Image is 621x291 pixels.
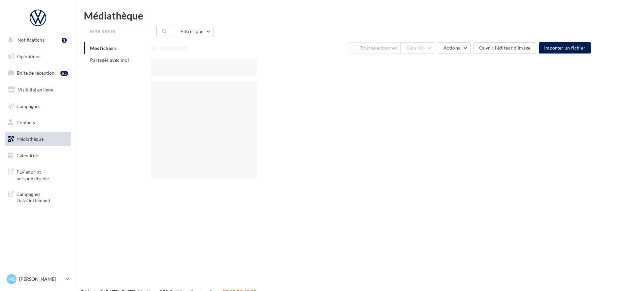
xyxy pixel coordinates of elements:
[4,33,69,47] button: Notifications 1
[401,42,435,54] button: Gérer(0)
[8,276,15,282] span: NG
[4,50,72,63] a: Opérations
[16,190,68,204] span: Campagnes DataOnDemand
[419,45,424,51] span: (0)
[348,42,401,54] button: Tout sélectionner
[16,167,68,182] span: PLV et print personnalisable
[4,83,72,97] a: Visibilité en ligne
[539,42,591,54] button: Importer un fichier
[16,136,44,142] span: Médiathèque
[16,153,39,158] span: Calendrier
[4,99,72,113] a: Campagnes
[474,42,536,54] button: Ouvrir l'éditeur d'image
[17,37,44,43] span: Notifications
[17,70,54,76] span: Boîte de réception
[4,132,72,146] a: Médiathèque
[4,187,72,206] a: Campagnes DataOnDemand
[443,45,460,51] span: Actions
[62,38,67,43] div: 1
[4,165,72,184] a: PLV et print personnalisable
[84,11,613,20] div: Médiathèque
[16,103,40,109] span: Campagnes
[18,87,53,92] span: Visibilité en ligne
[16,120,35,125] span: Contacts
[175,26,214,37] button: Filtrer par
[544,45,586,51] span: Importer un fichier
[438,42,471,54] button: Actions
[60,71,68,76] div: 65
[19,276,63,282] p: [PERSON_NAME]
[90,57,129,63] span: Partagés avec moi
[4,66,72,80] a: Boîte de réception65
[5,273,71,285] a: NG [PERSON_NAME]
[4,149,72,163] a: Calendrier
[90,45,116,51] span: Mes fichiers
[4,116,72,129] a: Contacts
[17,54,40,59] span: Opérations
